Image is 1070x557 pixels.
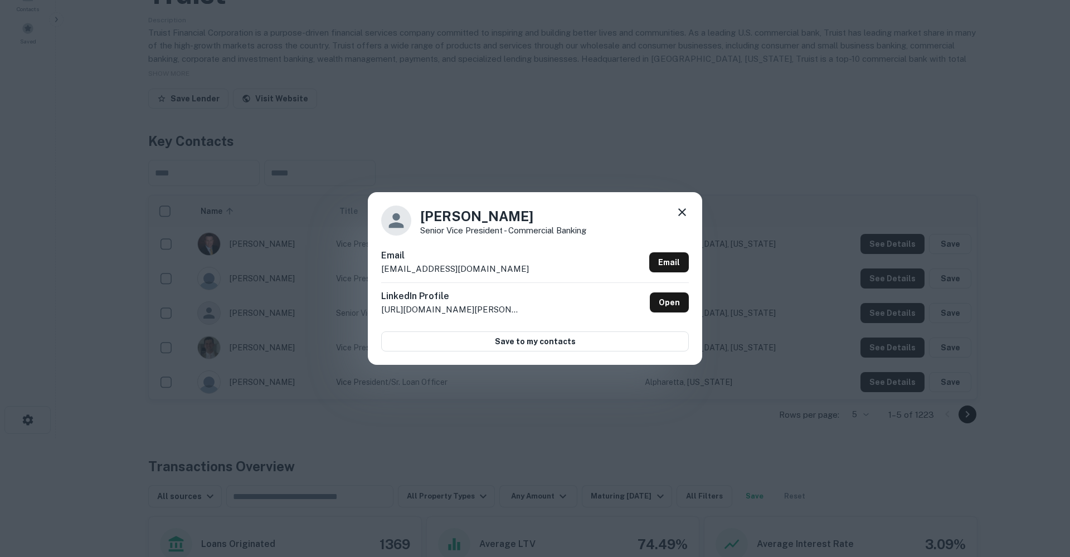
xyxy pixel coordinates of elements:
[420,206,586,226] h4: [PERSON_NAME]
[381,262,529,276] p: [EMAIL_ADDRESS][DOMAIN_NAME]
[381,249,529,262] h6: Email
[420,226,586,234] p: Senior Vice President - Commercial Banking
[381,290,521,303] h6: LinkedIn Profile
[381,303,521,316] p: [URL][DOMAIN_NAME][PERSON_NAME]
[381,331,689,351] button: Save to my contacts
[650,292,689,312] a: Open
[649,252,689,272] a: Email
[1014,468,1070,521] iframe: Chat Widget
